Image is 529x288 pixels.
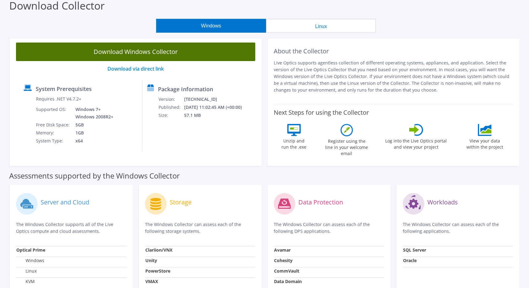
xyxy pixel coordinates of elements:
[274,47,513,55] h2: About the Collector
[274,278,302,284] strong: Data Domain
[274,60,513,93] p: Live Optics supports agentless collection of different operating systems, appliances, and applica...
[16,221,127,235] p: The Windows Collector supports all of the Live Optics compute and cloud assessments.
[403,221,513,235] p: The Windows Collector can assess each of the following applications.
[158,103,184,111] td: Published:
[36,129,71,137] td: Memory:
[71,137,115,145] td: x64
[36,96,81,102] label: Requires .NET V4.7.2+
[41,199,89,205] label: Server and Cloud
[158,95,184,103] td: Version:
[145,278,158,284] strong: VMAX
[145,257,157,263] strong: Unity
[9,173,180,179] label: Assessments supported by the Windows Collector
[274,247,291,253] strong: Avamar
[280,136,308,150] label: Unzip and run the .exe
[156,19,266,33] button: Windows
[184,103,250,111] td: [DATE] 11:02:45 AM (+00:00)
[403,257,417,263] strong: Oracle
[184,95,250,103] td: [TECHNICAL_ID]
[462,136,507,150] label: View your data within the project
[170,199,192,205] label: Storage
[36,121,71,129] td: Free Disk Space:
[71,121,115,129] td: 5GB
[274,109,369,116] label: Next Steps for using the Collector
[145,268,170,274] strong: PowerStore
[16,247,45,253] strong: Optical Prime
[16,43,255,61] a: Download Windows Collector
[145,247,172,253] strong: Clariion/VNX
[158,86,213,92] label: Package Information
[427,199,458,205] label: Workloads
[16,268,37,274] label: Linux
[71,129,115,137] td: 1GB
[36,105,71,121] td: Supported OS:
[324,136,370,157] label: Register using the line in your welcome email
[16,257,44,264] label: Windows
[184,111,250,119] td: 57.1 MB
[36,86,92,92] label: System Prerequisites
[107,65,164,72] a: Download via direct link
[145,221,256,235] p: The Windows Collector can assess each of the following storage systems.
[36,137,71,145] td: System Type:
[274,257,293,263] strong: Cohesity
[385,136,447,150] label: Log into the Live Optics portal and view your project
[266,19,376,33] button: Linux
[71,105,115,121] td: Windows 7+ Windows 2008R2+
[274,268,299,274] strong: CommVault
[298,199,343,205] label: Data Protection
[158,111,184,119] td: Size:
[16,278,35,285] label: KVM
[274,221,384,235] p: The Windows Collector can assess each of the following DPS applications.
[403,247,426,253] strong: SQL Server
